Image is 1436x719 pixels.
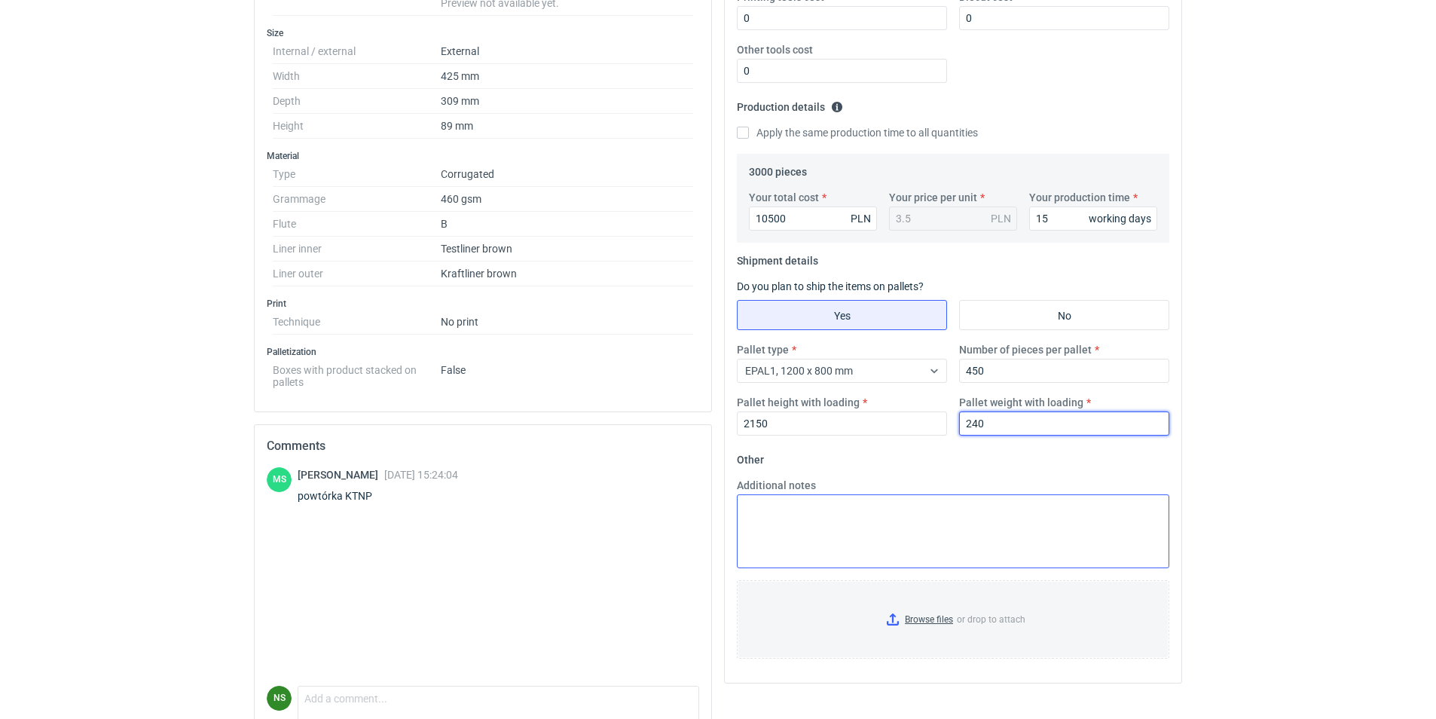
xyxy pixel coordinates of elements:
label: Apply the same production time to all quantities [737,125,978,140]
span: [DATE] 15:24:04 [384,469,458,481]
dt: Liner inner [273,237,441,262]
label: Pallet weight with loading [959,395,1083,410]
legend: 3000 pieces [749,160,807,178]
label: Other tools cost [737,42,813,57]
div: powtórka KTNP [298,488,458,503]
legend: Shipment details [737,249,818,267]
label: Do you plan to ship the items on pallets? [737,280,924,292]
dd: 309 mm [441,89,693,114]
div: working days [1089,211,1151,226]
h3: Size [267,27,699,39]
label: Yes [737,300,947,330]
label: or drop to attach [738,581,1169,658]
dt: Depth [273,89,441,114]
dt: Liner outer [273,262,441,286]
dd: External [441,39,693,64]
dt: Technique [273,310,441,335]
label: Number of pieces per pallet [959,342,1092,357]
div: Natalia Stępak [267,686,292,711]
input: 0 [959,359,1169,383]
label: Pallet height with loading [737,395,860,410]
div: Maciej Sikora [267,467,292,492]
legend: Other [737,448,764,466]
div: PLN [851,211,871,226]
legend: Production details [737,95,843,113]
input: 0 [737,6,947,30]
dd: 460 gsm [441,187,693,212]
dd: False [441,358,693,388]
dd: Corrugated [441,162,693,187]
dd: Kraftliner brown [441,262,693,286]
span: [PERSON_NAME] [298,469,384,481]
h3: Material [267,150,699,162]
input: 0 [1029,207,1157,231]
input: 0 [749,207,877,231]
input: 0 [737,412,947,436]
label: Additional notes [737,478,816,493]
input: 0 [737,59,947,83]
dt: Height [273,114,441,139]
label: Your price per unit [889,190,977,205]
dt: Boxes with product stacked on pallets [273,358,441,388]
div: PLN [991,211,1011,226]
h2: Comments [267,437,699,455]
label: Your production time [1029,190,1130,205]
dt: Grammage [273,187,441,212]
dd: 89 mm [441,114,693,139]
dt: Width [273,64,441,89]
label: Pallet type [737,342,789,357]
dd: 425 mm [441,64,693,89]
dd: No print [441,310,693,335]
input: 0 [959,6,1169,30]
dt: Flute [273,212,441,237]
h3: Palletization [267,346,699,358]
input: 0 [959,412,1169,436]
dt: Type [273,162,441,187]
label: No [959,300,1169,330]
figcaption: NS [267,686,292,711]
dt: Internal / external [273,39,441,64]
dd: B [441,212,693,237]
h3: Print [267,298,699,310]
dd: Testliner brown [441,237,693,262]
label: Your total cost [749,190,819,205]
figcaption: MS [267,467,292,492]
span: EPAL1, 1200 x 800 mm [745,365,853,377]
